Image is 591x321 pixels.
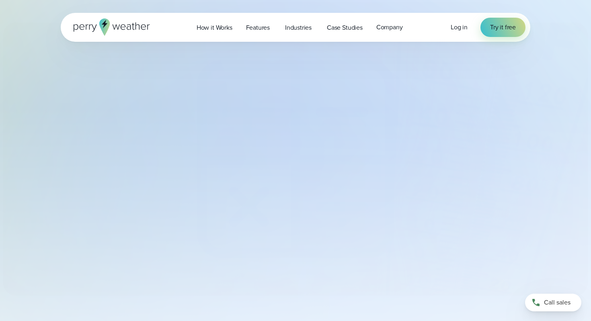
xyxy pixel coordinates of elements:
[376,22,403,32] span: Company
[544,298,570,307] span: Call sales
[480,18,525,37] a: Try it free
[197,23,232,33] span: How it Works
[327,23,363,33] span: Case Studies
[320,19,369,36] a: Case Studies
[285,23,312,33] span: Industries
[190,19,239,36] a: How it Works
[451,22,468,32] a: Log in
[525,294,581,311] a: Call sales
[246,23,270,33] span: Features
[490,22,516,32] span: Try it free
